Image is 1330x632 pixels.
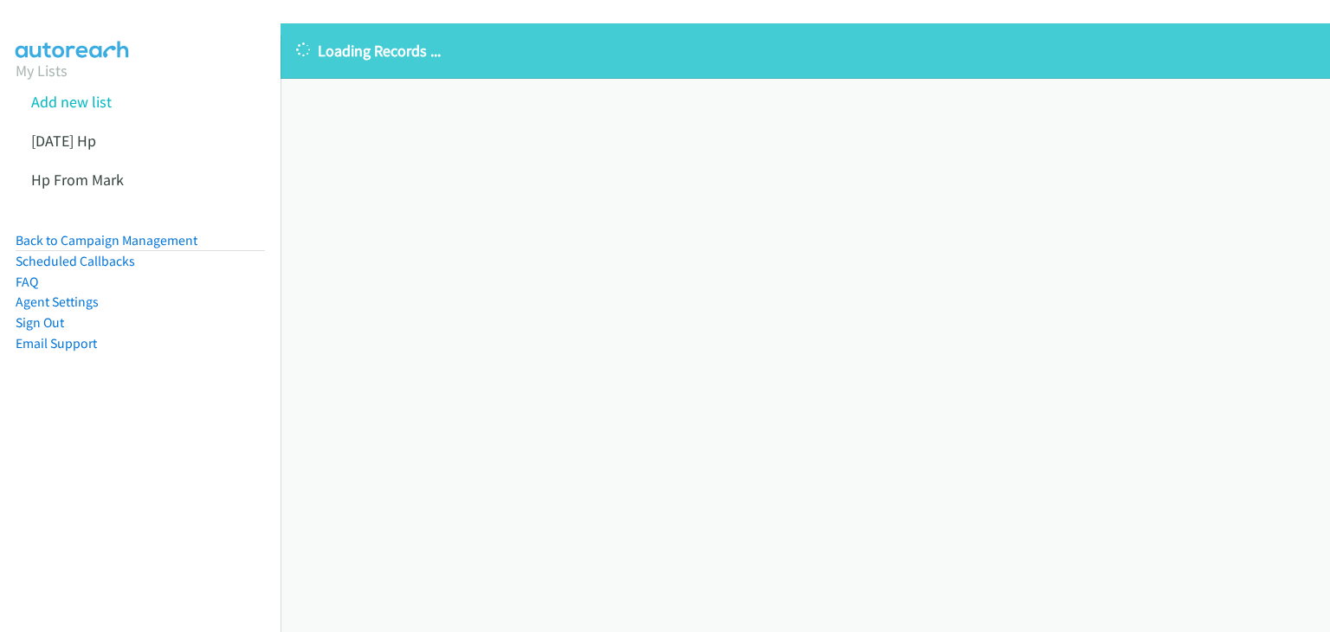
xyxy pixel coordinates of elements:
a: [DATE] Hp [31,131,96,151]
a: My Lists [16,61,68,81]
a: Sign Out [16,314,64,331]
a: Hp From Mark [31,170,124,190]
a: Add new list [31,92,112,112]
a: FAQ [16,274,38,290]
a: Scheduled Callbacks [16,253,135,269]
a: Agent Settings [16,293,99,310]
a: Back to Campaign Management [16,232,197,248]
a: Email Support [16,335,97,351]
p: Loading Records ... [296,39,1314,62]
